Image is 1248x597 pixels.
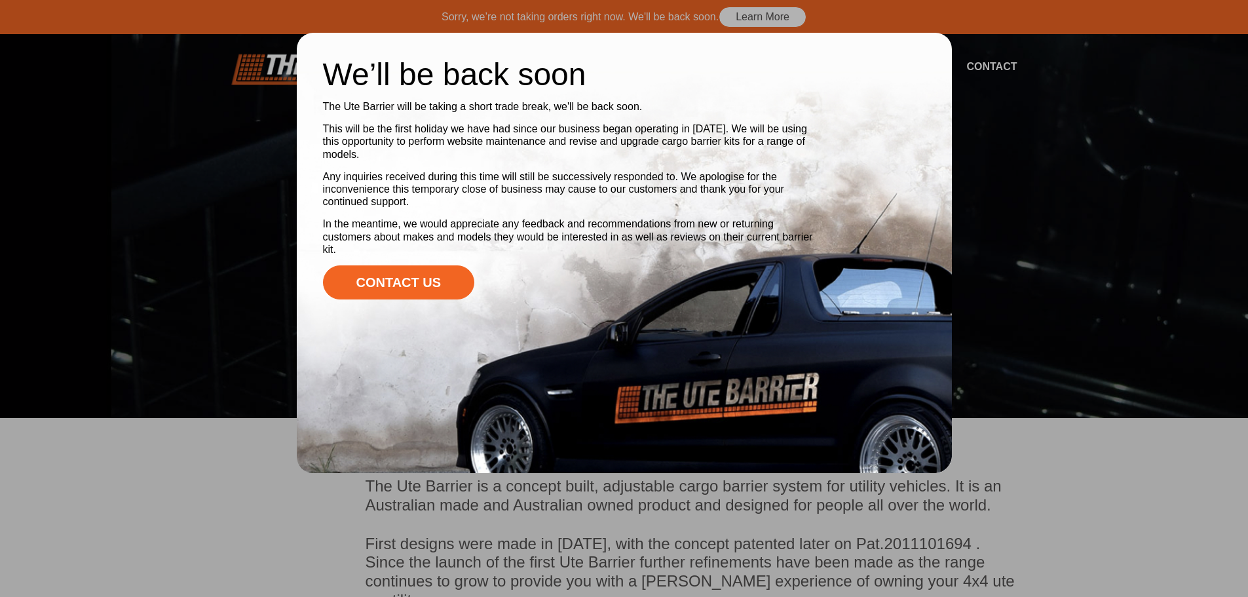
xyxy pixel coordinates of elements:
p: This will be the first holiday we have had since our business began operating in [DATE]. We will ... [323,123,821,161]
p: In the meantime, we would appreciate any feedback and recommendations from new or returning custo... [323,218,821,256]
a: Contact Us [323,265,475,299]
h2: We’ll be back soon [323,59,821,90]
p: The Ute Barrier will be taking a short trade break, we'll be back soon. [323,100,821,113]
p: Any inquiries received during this time will still be successively responded to. We apologise for... [323,170,821,208]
